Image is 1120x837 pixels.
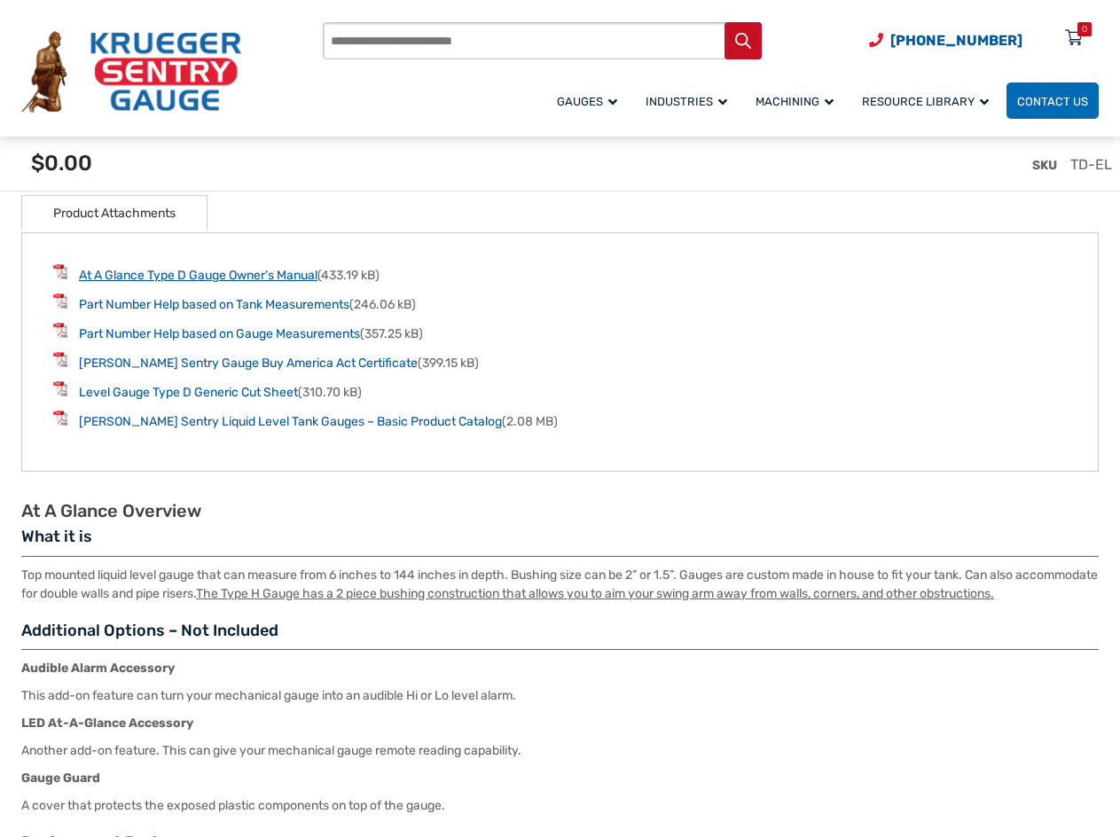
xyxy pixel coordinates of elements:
[53,264,1067,285] li: (433.19 kB)
[21,500,1099,522] h2: At A Glance Overview
[756,95,834,108] span: Machining
[862,95,989,108] span: Resource Library
[21,771,100,786] strong: Gauge Guard
[21,686,1099,705] p: This add-on feature can turn your mechanical gauge into an audible Hi or Lo level alarm.
[79,385,298,400] a: Level Gauge Type D Generic Cut Sheet
[1032,158,1057,173] span: SKU
[1082,22,1087,36] div: 0
[79,268,317,283] a: At A Glance Type D Gauge Owner’s Manual
[21,527,1099,557] h3: What it is
[53,381,1067,402] li: (310.70 kB)
[53,293,1067,314] li: (246.06 kB)
[53,411,1067,431] li: (2.08 MB)
[851,80,1006,121] a: Resource Library
[79,356,418,371] a: [PERSON_NAME] Sentry Gauge Buy America Act Certificate
[546,80,635,121] a: Gauges
[53,352,1067,372] li: (399.15 kB)
[79,297,349,312] a: Part Number Help based on Tank Measurements
[53,323,1067,343] li: (357.25 kB)
[646,95,727,108] span: Industries
[1070,156,1112,173] span: TD-EL
[21,716,193,731] strong: LED At-A-Glance Accessory
[1006,82,1099,119] a: Contact Us
[79,414,502,429] a: [PERSON_NAME] Sentry Liquid Level Tank Gauges – Basic Product Catalog
[21,621,1099,651] h3: Additional Options – Not Included
[1017,95,1088,108] span: Contact Us
[21,566,1099,603] p: Top mounted liquid level gauge that can measure from 6 inches to 144 inches in depth. Bushing siz...
[53,196,176,231] a: Product Attachments
[21,796,1099,815] p: A cover that protects the exposed plastic components on top of the gauge.
[21,741,1099,760] p: Another add-on feature. This can give your mechanical gauge remote reading capability.
[79,326,360,341] a: Part Number Help based on Gauge Measurements
[890,32,1022,49] span: [PHONE_NUMBER]
[196,586,994,601] u: The Type H Gauge has a 2 piece bushing construction that allows you to aim your swing arm away fr...
[745,80,851,121] a: Machining
[21,31,241,113] img: Krueger Sentry Gauge
[635,80,745,121] a: Industries
[869,29,1022,51] a: Phone Number (920) 434-8860
[557,95,617,108] span: Gauges
[21,661,175,676] strong: Audible Alarm Accessory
